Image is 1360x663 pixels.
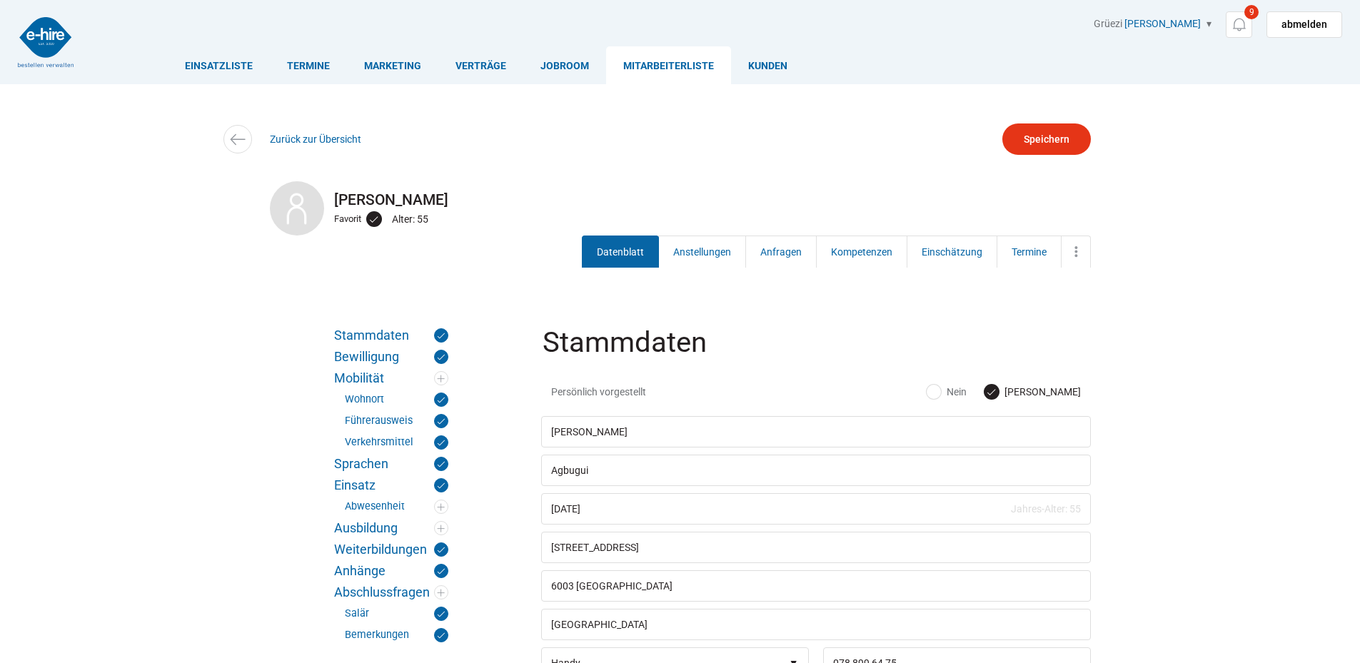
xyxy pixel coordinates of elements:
[927,385,967,399] label: Nein
[997,236,1062,268] a: Termine
[347,46,438,84] a: Marketing
[334,521,448,535] a: Ausbildung
[227,129,248,150] img: icon-arrow-left.svg
[541,416,1091,447] input: Vorname
[1094,18,1342,38] div: Grüezi
[345,414,448,428] a: Führerausweis
[658,236,746,268] a: Anstellungen
[270,46,347,84] a: Termine
[345,500,448,514] a: Abwesenheit
[345,435,448,450] a: Verkehrsmittel
[541,609,1091,640] input: Land
[392,210,432,228] div: Alter: 55
[582,236,659,268] a: Datenblatt
[551,385,726,399] span: Persönlich vorgestellt
[334,350,448,364] a: Bewilligung
[334,457,448,471] a: Sprachen
[907,236,997,268] a: Einschätzung
[541,328,1094,375] legend: Stammdaten
[334,371,448,385] a: Mobilität
[984,385,1081,399] label: [PERSON_NAME]
[1002,123,1091,155] input: Speichern
[438,46,523,84] a: Verträge
[270,191,1091,208] h2: [PERSON_NAME]
[1124,18,1201,29] a: [PERSON_NAME]
[345,607,448,621] a: Salär
[541,570,1091,602] input: PLZ/Ort
[1230,16,1248,34] img: icon-notification.svg
[345,393,448,407] a: Wohnort
[541,532,1091,563] input: Strasse / CO. Adresse
[745,236,817,268] a: Anfragen
[541,493,1091,525] input: Geburtsdatum
[334,564,448,578] a: Anhänge
[168,46,270,84] a: Einsatzliste
[731,46,805,84] a: Kunden
[816,236,907,268] a: Kompetenzen
[334,542,448,557] a: Weiterbildungen
[334,585,448,599] a: Abschlussfragen
[345,628,448,642] a: Bemerkungen
[18,17,74,67] img: logo2.png
[1244,5,1259,19] span: 9
[606,46,731,84] a: Mitarbeiterliste
[1226,11,1252,38] a: 9
[334,328,448,343] a: Stammdaten
[270,133,361,145] a: Zurück zur Übersicht
[334,478,448,492] a: Einsatz
[523,46,606,84] a: Jobroom
[541,455,1091,486] input: Nachname
[1266,11,1342,38] a: abmelden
